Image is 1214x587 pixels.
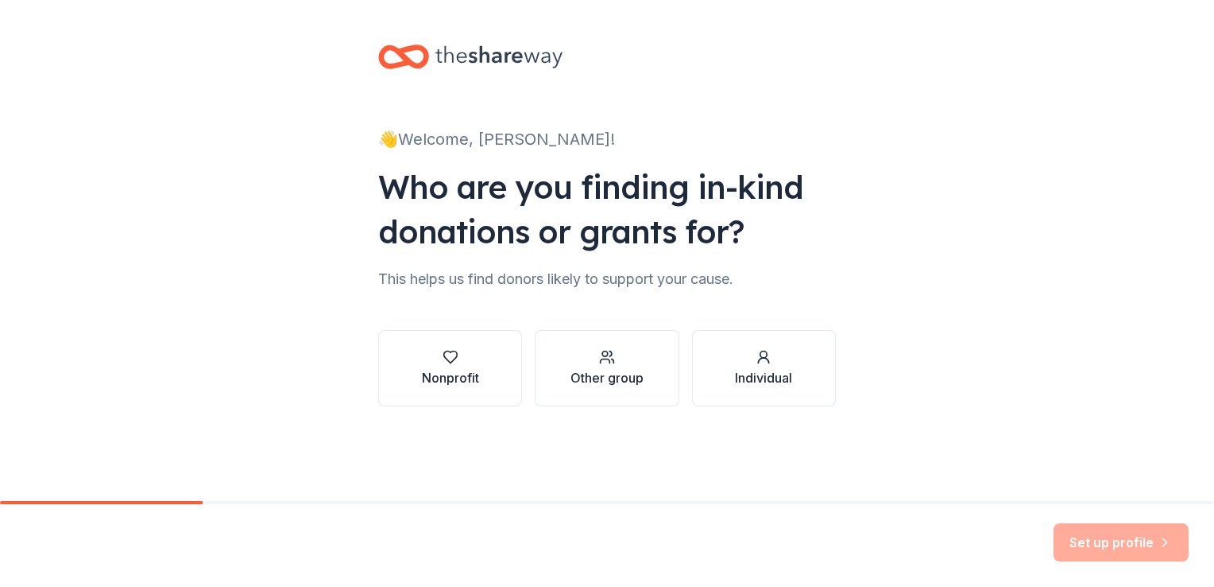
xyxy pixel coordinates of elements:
div: 👋 Welcome, [PERSON_NAME]! [378,126,836,152]
button: Individual [692,330,836,406]
button: Nonprofit [378,330,522,406]
div: Individual [735,368,792,387]
div: Other group [570,368,644,387]
div: Who are you finding in-kind donations or grants for? [378,165,836,254]
div: This helps us find donors likely to support your cause. [378,266,836,292]
div: Nonprofit [422,368,479,387]
button: Other group [535,330,679,406]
